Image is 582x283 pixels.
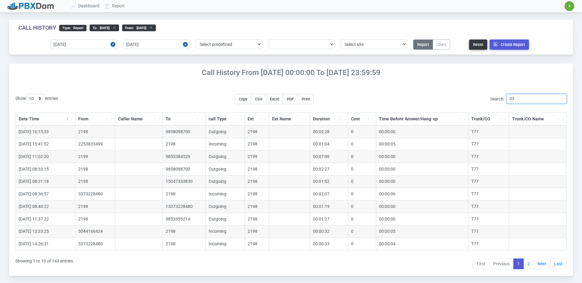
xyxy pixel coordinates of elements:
td: 0 [348,213,376,225]
td: T77 [468,213,509,225]
span: Print [302,97,310,101]
td: 2198 [245,225,269,238]
div: type : [59,25,87,31]
td: [DATE] 08:40:22 [16,200,75,213]
label: Show entries [15,94,58,104]
td: 00:00:00 [376,200,468,213]
td: Outgoing [206,150,245,163]
a: Report [102,0,128,12]
td: 2198 [245,175,269,188]
td: 00:00:05 [376,138,468,151]
td: 9853384529 [163,150,206,163]
td: [DATE] 08:31:18 [16,175,75,188]
th: Trunk/CO: activate to sort column ascending [468,113,509,126]
td: Incoming [206,225,245,238]
button: PDF [283,94,298,104]
td: 00:07:06 [310,150,348,163]
td: 0 [348,175,376,188]
td: T77 [468,188,509,200]
input: Start date [51,40,117,49]
button: Chart [433,40,450,50]
td: 2198 [75,175,115,188]
td: T77 [468,238,509,250]
td: 2198 [75,163,115,175]
td: 3373228480 [75,238,115,250]
button: Report [413,40,433,50]
th: From: activate to sort column ascending [75,113,115,126]
th: call Type: activate to sort column ascending [206,113,245,126]
td: 00:02:27 [310,163,348,175]
td: 2198 [163,238,206,250]
td: 0 [348,200,376,213]
td: 9858098700 [163,163,206,175]
td: 2198 [245,138,269,151]
td: 00:00:04 [376,238,468,250]
td: 00:00:00 [376,213,468,225]
th: Time Before Answer/Hang-up: activate to sort column ascending [376,113,468,126]
td: 2253833499 [75,138,115,151]
td: 0 [348,138,376,151]
span: Copy [239,97,247,101]
td: 0 [348,188,376,200]
a: Next [534,258,550,270]
td: T77 [468,200,509,213]
input: Search: [507,94,567,104]
th: Date Time: activate to sort column descending [16,113,75,126]
td: 2199 [245,150,269,163]
td: 0 [348,238,376,250]
td: 00:00:00 [376,126,468,138]
td: Incoming [206,188,245,200]
td: 2198 [245,188,269,200]
span: CSV [255,97,262,101]
td: 00:01:19 [310,200,348,213]
td: 00:00:06 [376,188,468,200]
button: Close [183,40,190,49]
label: Search: [490,94,567,104]
button: Copy [235,94,251,104]
div: Call History [18,25,56,31]
td: 9853355214 [163,213,206,225]
td: [DATE] 13:33:25 [16,225,75,238]
td: [DATE] 11:37:22 [16,213,75,225]
td: 2198 [163,188,206,200]
td: 15047333830 [163,175,206,188]
td: Outgoing [206,200,245,213]
td: [DATE] 08:36:57 [16,188,75,200]
a: Dashboard [69,0,102,12]
button: Excel [266,94,283,104]
button: Print [298,94,314,104]
td: 00:00:05 [376,225,468,238]
td: T77 [468,138,509,151]
td: 2198 [245,126,269,138]
td: 2198 [245,200,269,213]
a: 2 [523,258,534,270]
td: T77 [468,150,509,163]
span: PDF [287,97,294,101]
div: Showing 1 to 10 of 143 entries [15,254,73,270]
h4: Call History From [DATE] 00:00:00 to [DATE] 23:59:59 [9,68,573,77]
td: Incoming [206,138,245,151]
td: 0 [348,150,376,163]
td: 2198 [245,213,269,225]
td: Outgoing [206,175,245,188]
td: Outgoing [206,163,245,175]
td: 2198 [163,138,206,151]
td: 00:01:52 [310,175,348,188]
td: Outgoing [206,213,245,225]
td: Incoming [206,238,245,250]
td: 00:01:27 [310,213,348,225]
select: Showentries [26,94,45,104]
button: Create Report [490,40,529,50]
td: 13373228480 [163,200,206,213]
td: 2198 [245,163,269,175]
td: 00:00:32 [310,225,348,238]
th: Duration: activate to sort column ascending [310,113,348,126]
td: 0 [348,225,376,238]
td: T77 [468,225,509,238]
td: 00:02:07 [310,188,348,200]
td: [DATE] 14:26:31 [16,238,75,250]
td: 2198 [75,200,115,213]
button: Reset [469,40,487,50]
td: 2199 [75,150,115,163]
button: Close [110,40,117,49]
